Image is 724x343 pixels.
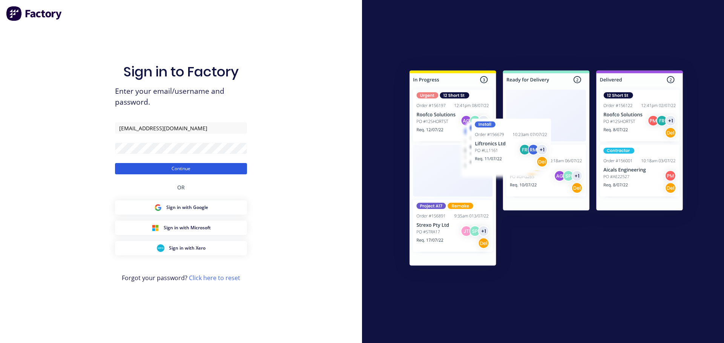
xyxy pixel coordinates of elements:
[169,245,206,252] span: Sign in with Xero
[177,174,185,200] div: OR
[115,86,247,108] span: Enter your email/username and password.
[115,221,247,235] button: Microsoft Sign inSign in with Microsoft
[115,122,247,134] input: Email/Username
[115,200,247,215] button: Google Sign inSign in with Google
[189,274,240,282] a: Click here to reset
[157,244,164,252] img: Xero Sign in
[123,64,239,80] h1: Sign in to Factory
[154,204,162,211] img: Google Sign in
[115,163,247,174] button: Continue
[152,224,159,232] img: Microsoft Sign in
[6,6,63,21] img: Factory
[115,241,247,255] button: Xero Sign inSign in with Xero
[166,204,208,211] span: Sign in with Google
[393,55,699,284] img: Sign in
[164,224,211,231] span: Sign in with Microsoft
[122,273,240,282] span: Forgot your password?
